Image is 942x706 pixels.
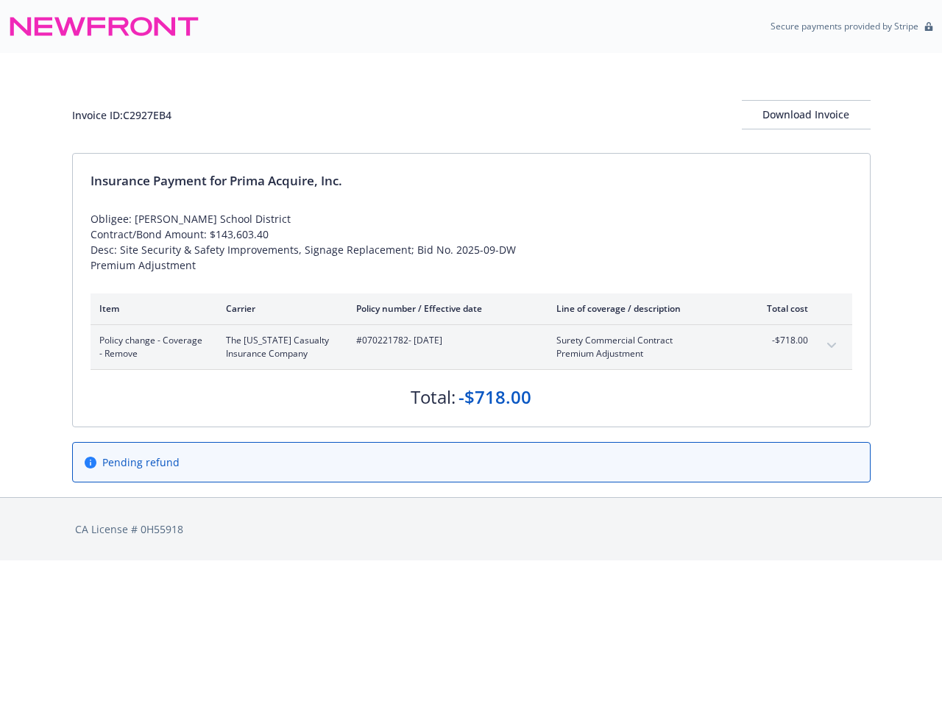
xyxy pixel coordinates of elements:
div: Total: [411,385,456,410]
span: Pending refund [102,454,180,470]
div: -$718.00 [458,385,531,410]
div: Line of coverage / description [556,302,729,315]
span: The [US_STATE] Casualty Insurance Company [226,334,333,360]
button: expand content [820,334,843,357]
div: Item [99,302,202,315]
div: CA License # 0H55918 [75,521,868,537]
p: Secure payments provided by Stripe [771,20,918,32]
div: Obligee: [PERSON_NAME] School District Contract/Bond Amount: $143,603.40 Desc: Site Security & Sa... [91,211,852,273]
button: Download Invoice [742,100,871,129]
div: Total cost [753,302,808,315]
div: Insurance Payment for Prima Acquire, Inc. [91,171,852,190]
div: Download Invoice [742,101,871,129]
div: Policy change - Coverage - RemoveThe [US_STATE] Casualty Insurance Company#070221782- [DATE]Suret... [91,325,852,369]
div: Policy number / Effective date [356,302,533,315]
span: Surety Commercial ContractPremium Adjustment [556,334,729,360]
span: Premium Adjustment [556,347,729,360]
div: Carrier [226,302,333,315]
span: #070221782 - [DATE] [356,334,533,347]
span: Policy change - Coverage - Remove [99,334,202,360]
span: -$718.00 [753,334,808,347]
span: Surety Commercial Contract [556,334,729,347]
div: Invoice ID: C2927EB4 [72,107,171,123]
